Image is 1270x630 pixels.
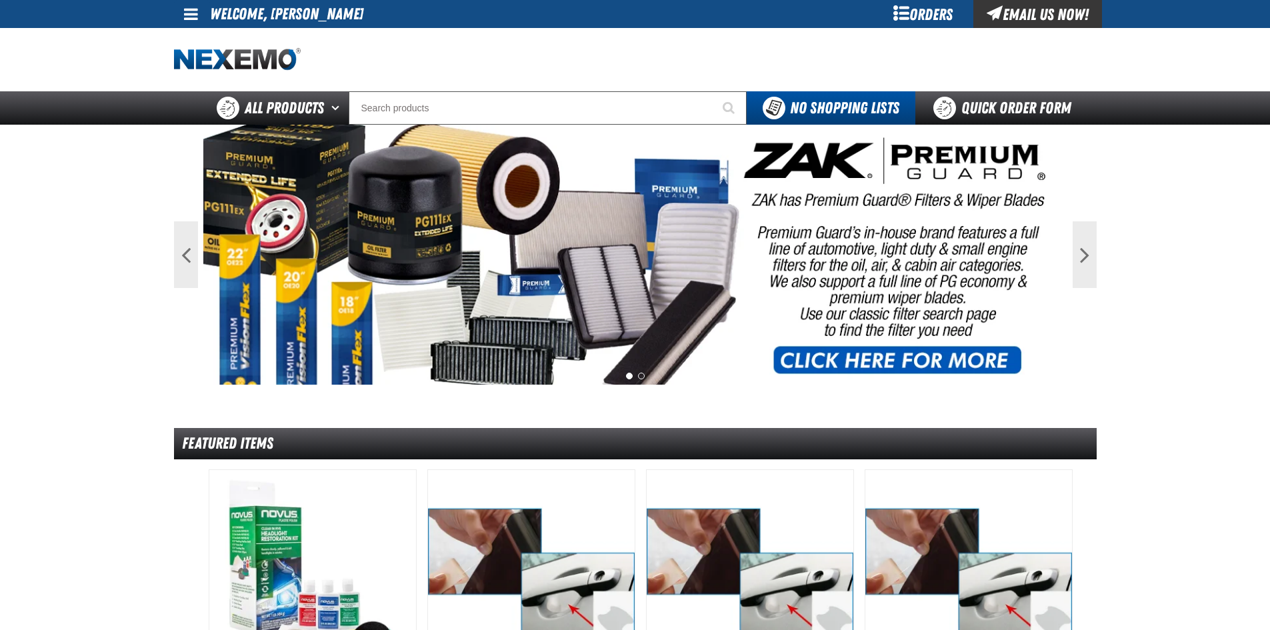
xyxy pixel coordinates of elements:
[245,96,324,120] span: All Products
[1073,221,1097,288] button: Next
[713,91,747,125] button: Start Searching
[203,125,1067,385] img: PG Filters & Wipers
[327,91,349,125] button: Open All Products pages
[174,428,1097,459] div: Featured Items
[174,48,301,71] img: Nexemo logo
[174,221,198,288] button: Previous
[790,99,899,117] span: No Shopping Lists
[747,91,915,125] button: You do not have available Shopping Lists. Open to Create a New List
[915,91,1096,125] a: Quick Order Form
[626,373,633,379] button: 1 of 2
[638,373,645,379] button: 2 of 2
[349,91,747,125] input: Search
